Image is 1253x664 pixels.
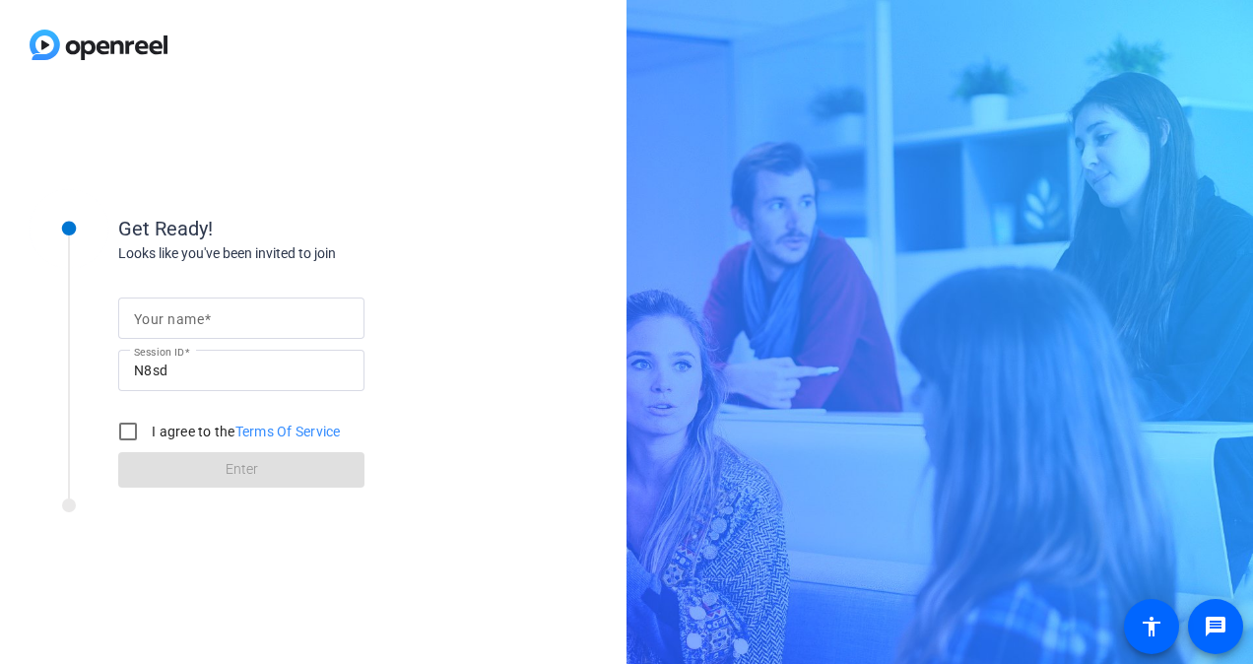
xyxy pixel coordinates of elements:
div: Looks like you've been invited to join [118,243,512,264]
a: Terms Of Service [235,424,341,439]
mat-label: Your name [134,311,204,327]
mat-label: Session ID [134,346,184,358]
label: I agree to the [148,422,341,441]
mat-icon: accessibility [1140,615,1163,638]
mat-icon: message [1204,615,1227,638]
div: Get Ready! [118,214,512,243]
